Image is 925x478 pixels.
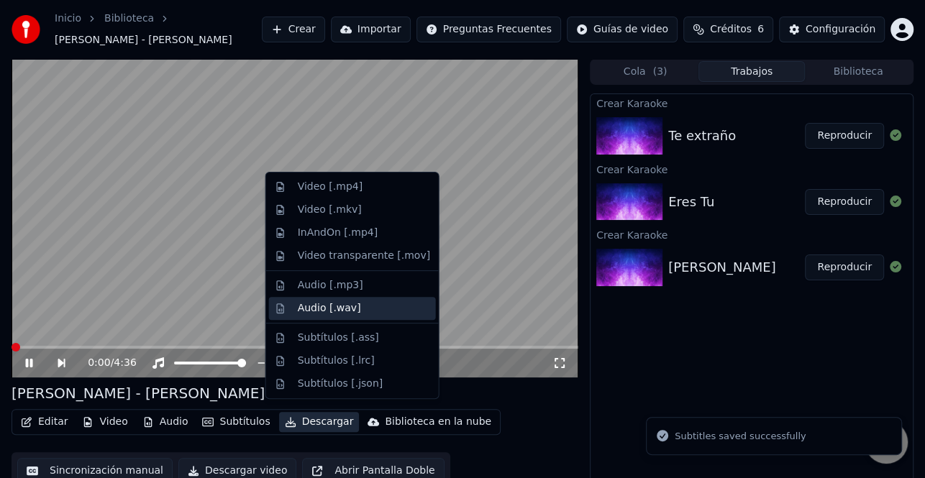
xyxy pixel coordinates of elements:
div: Audio [.mp3] [298,278,363,293]
div: Configuración [806,22,875,37]
img: youka [12,15,40,44]
button: Cola [592,61,698,82]
div: Video [.mp4] [298,180,363,194]
button: Importar [331,17,411,42]
div: Biblioteca en la nube [385,415,491,429]
button: Configuración [779,17,885,42]
div: Crear Karaoke [591,94,913,111]
button: Crear [262,17,325,42]
div: Subtitles saved successfully [675,429,806,443]
button: Subtítulos [196,412,275,432]
button: Guías de video [567,17,678,42]
button: Video [76,412,133,432]
span: 4:36 [114,356,136,370]
button: Créditos6 [683,17,773,42]
span: 6 [757,22,764,37]
button: Reproducir [805,123,884,149]
a: Biblioteca [104,12,154,26]
div: Te extraño [668,126,736,146]
span: [PERSON_NAME] - [PERSON_NAME] [55,33,232,47]
button: Trabajos [698,61,805,82]
div: Audio [.wav] [298,301,361,316]
button: Preguntas Frecuentes [416,17,561,42]
button: Descargar [279,412,360,432]
button: Biblioteca [805,61,911,82]
div: Video transparente [.mov] [298,249,430,263]
button: Reproducir [805,254,884,280]
div: Eres Tu [668,192,714,212]
div: Subtítulos [.json] [298,377,383,391]
div: Subtítulos [.lrc] [298,354,375,368]
div: / [88,356,122,370]
nav: breadcrumb [55,12,262,47]
div: [PERSON_NAME] [668,257,776,277]
span: Créditos [710,22,752,37]
div: Video [.mkv] [298,203,362,217]
a: Inicio [55,12,81,26]
button: Audio [137,412,194,432]
div: Crear Karaoke [591,226,913,243]
button: Reproducir [805,189,884,215]
span: 0:00 [88,356,110,370]
span: ( 3 ) [652,65,667,79]
div: Crear Karaoke [591,160,913,178]
div: Subtítulos [.ass] [298,331,379,345]
button: Editar [15,412,73,432]
div: [PERSON_NAME] - [PERSON_NAME] [12,383,265,403]
div: InAndOn [.mp4] [298,226,378,240]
